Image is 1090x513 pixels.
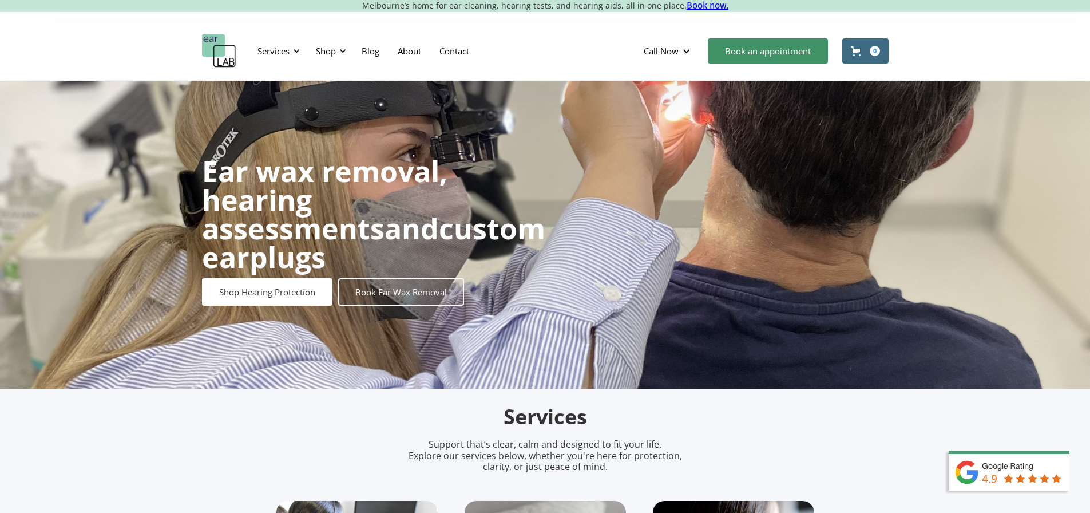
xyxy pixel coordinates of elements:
div: Services [257,45,290,57]
div: Services [251,34,303,68]
div: Call Now [644,45,679,57]
a: Contact [430,34,478,68]
strong: custom earplugs [202,209,545,277]
a: About [389,34,430,68]
div: Shop [316,45,336,57]
a: Book Ear Wax Removal [338,278,464,306]
strong: Ear wax removal, hearing assessments [202,152,447,248]
a: Shop Hearing Protection [202,278,332,306]
div: Shop [309,34,350,68]
a: Open cart [842,38,889,64]
h1: and [202,157,545,271]
a: Book an appointment [708,38,828,64]
h2: Services [276,404,814,431]
div: 0 [870,46,880,56]
a: home [202,34,236,68]
div: Call Now [635,34,702,68]
a: Blog [352,34,389,68]
p: Support that’s clear, calm and designed to fit your life. Explore our services below, whether you... [394,439,697,472]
